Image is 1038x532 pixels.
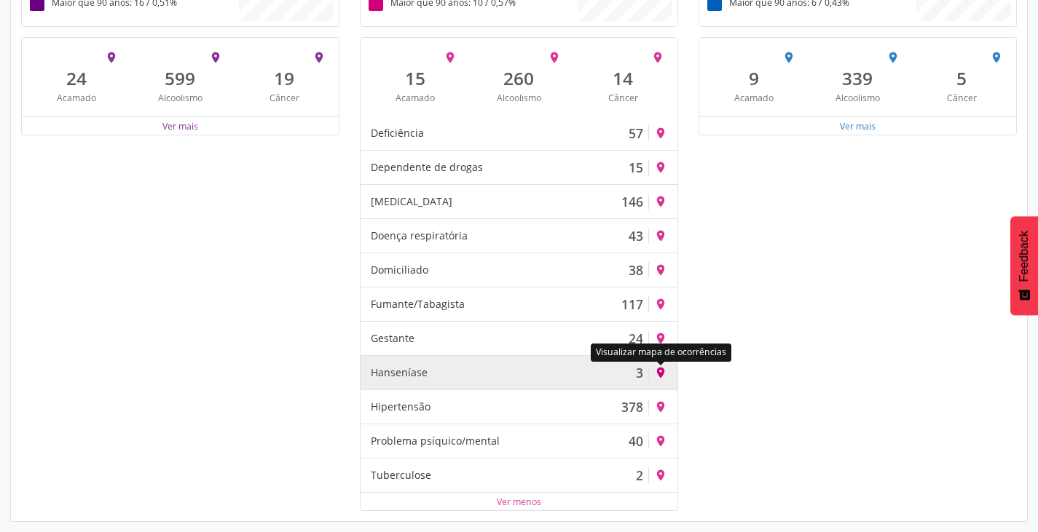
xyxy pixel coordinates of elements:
div: 5 [920,68,1004,89]
div: [MEDICAL_DATA] [371,194,452,210]
i: place [548,51,561,64]
div: 9 [712,68,796,89]
div: Tuberculose [371,467,431,483]
i: place [654,400,667,413]
div: Alcoolismo [138,92,222,104]
div: Câncer [581,92,665,104]
div: Problema psíquico/mental [371,433,500,449]
div: 38 [629,262,643,278]
div: 40 [629,433,643,449]
div: Deficiência [371,125,424,141]
i: place [312,51,326,64]
div: 24 [629,330,643,346]
div: 57 [629,125,643,141]
div: Gestante [371,330,414,346]
div: 117 [621,296,643,312]
i: place [651,51,664,64]
i: place [654,195,667,208]
div: 260 [477,68,561,89]
div: 3 [636,365,643,381]
i: place [654,161,667,174]
div: Câncer [920,92,1004,104]
i: place [209,51,222,64]
div: Acamado [35,92,119,104]
div: 378 [621,399,643,415]
div: Câncer [243,92,326,104]
i: place [654,434,667,448]
i: place [654,366,667,379]
div: Hanseníase [371,365,428,381]
i: place [654,298,667,311]
div: Fumante/Tabagista [371,296,465,312]
div: Dependente de drogas [371,159,483,175]
button: Ver menos [496,495,542,509]
div: Acamado [712,92,796,104]
i: place [782,51,795,64]
div: 14 [581,68,665,89]
div: Hipertensão [371,399,430,415]
i: place [654,263,667,277]
div: 2 [636,467,643,483]
i: place [990,51,1003,64]
div: 599 [138,68,222,89]
div: 339 [816,68,900,89]
i: place [444,51,457,64]
span: Feedback [1018,231,1031,282]
i: place [105,51,118,64]
i: place [654,229,667,242]
i: place [654,332,667,345]
div: Alcoolismo [477,92,561,104]
div: 43 [629,228,643,244]
div: 146 [621,194,643,210]
div: Domiciliado [371,262,428,278]
div: 19 [243,68,326,89]
div: 15 [629,159,643,175]
div: Acamado [374,92,457,104]
i: place [654,469,667,482]
div: 15 [374,68,457,89]
div: Visualizar mapa de ocorrências [591,344,731,362]
i: place [886,51,900,64]
button: Feedback - Mostrar pesquisa [1010,216,1038,315]
button: Ver mais [162,119,199,133]
div: 24 [35,68,119,89]
i: place [654,127,667,140]
button: Ver mais [839,119,876,133]
div: Doença respiratória [371,228,468,244]
div: Alcoolismo [816,92,900,104]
